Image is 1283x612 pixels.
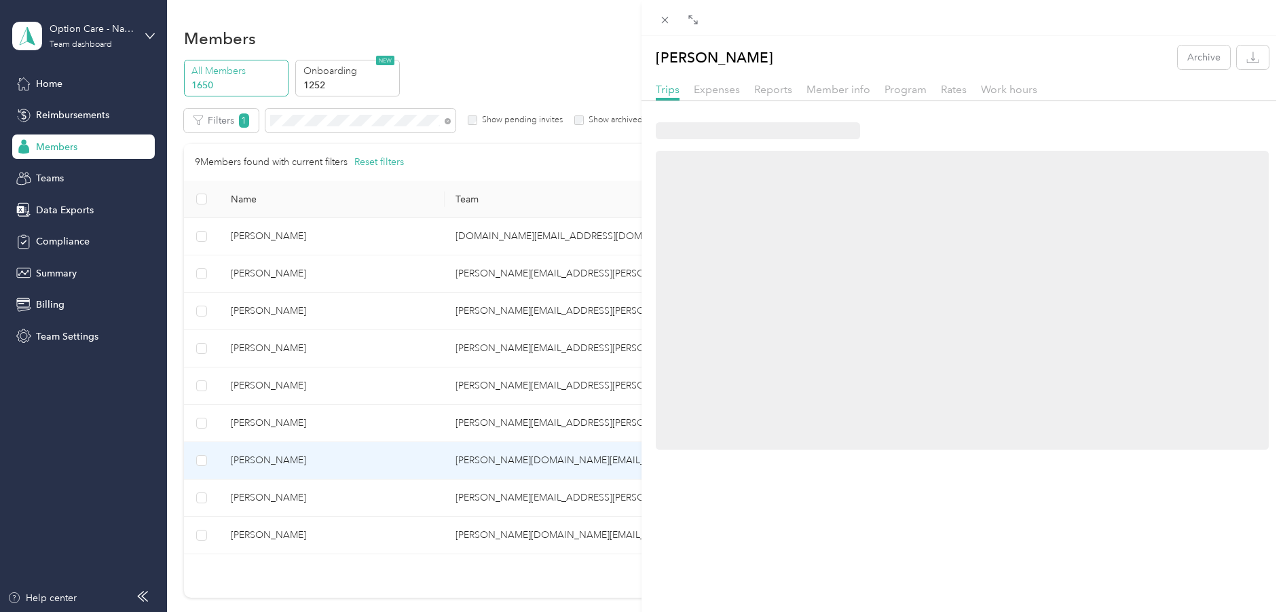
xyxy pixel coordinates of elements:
[694,83,740,96] span: Expenses
[981,83,1037,96] span: Work hours
[806,83,870,96] span: Member info
[941,83,967,96] span: Rates
[656,83,680,96] span: Trips
[885,83,927,96] span: Program
[1207,536,1283,612] iframe: Everlance-gr Chat Button Frame
[656,46,773,69] p: [PERSON_NAME]
[1178,46,1230,69] button: Archive
[754,83,792,96] span: Reports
